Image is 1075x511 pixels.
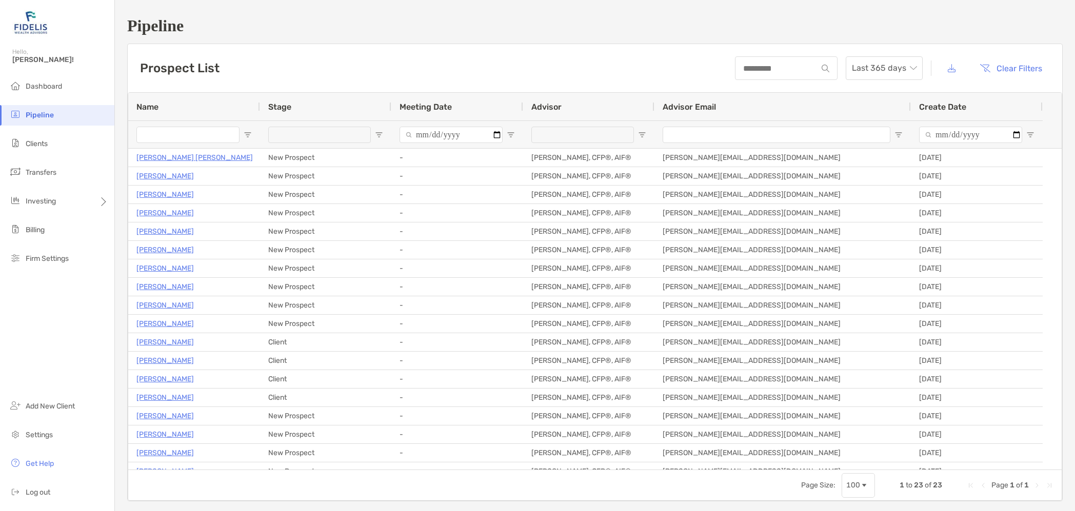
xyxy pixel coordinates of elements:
div: [DATE] [911,204,1043,222]
div: [PERSON_NAME][EMAIL_ADDRESS][DOMAIN_NAME] [654,370,911,388]
div: New Prospect [260,241,391,259]
p: [PERSON_NAME] [136,373,194,385]
div: [PERSON_NAME], CFP®, AIF® [523,315,654,333]
div: [PERSON_NAME][EMAIL_ADDRESS][DOMAIN_NAME] [654,389,911,406]
p: [PERSON_NAME] [136,428,194,441]
img: transfers icon [9,166,22,178]
div: Previous Page [979,481,987,489]
img: get-help icon [9,457,22,469]
div: Page Size: [801,481,835,489]
input: Create Date Filter Input [919,127,1022,143]
span: of [925,481,931,489]
div: [PERSON_NAME][EMAIL_ADDRESS][DOMAIN_NAME] [654,352,911,370]
div: Client [260,370,391,388]
img: clients icon [9,137,22,149]
div: [DATE] [911,462,1043,480]
div: - [391,259,523,277]
div: Page Size [842,473,875,498]
span: of [1016,481,1023,489]
a: [PERSON_NAME] [136,243,194,256]
a: [PERSON_NAME] [136,336,194,349]
span: Advisor [531,102,562,112]
div: [PERSON_NAME][EMAIL_ADDRESS][DOMAIN_NAME] [654,186,911,203]
a: [PERSON_NAME] [136,410,194,422]
div: [PERSON_NAME][EMAIL_ADDRESS][DOMAIN_NAME] [654,241,911,259]
div: [DATE] [911,407,1043,425]
span: Name [136,102,158,112]
div: [DATE] [911,259,1043,277]
div: [PERSON_NAME], CFP®, AIF® [523,278,654,296]
div: First Page [967,481,975,489]
button: Open Filter Menu [1026,131,1034,139]
span: to [906,481,912,489]
div: - [391,444,523,462]
a: [PERSON_NAME] [136,262,194,275]
a: [PERSON_NAME] [136,299,194,312]
div: - [391,425,523,443]
input: Meeting Date Filter Input [400,127,503,143]
div: [DATE] [911,370,1043,388]
span: 1 [900,481,904,489]
div: [DATE] [911,333,1043,351]
span: Billing [26,226,45,234]
span: Clients [26,139,48,148]
img: dashboard icon [9,79,22,92]
div: - [391,149,523,167]
a: [PERSON_NAME] [136,280,194,293]
input: Advisor Email Filter Input [663,127,890,143]
div: [PERSON_NAME], CFP®, AIF® [523,204,654,222]
div: Client [260,389,391,406]
div: [PERSON_NAME], CFP®, AIF® [523,259,654,277]
div: [PERSON_NAME][EMAIL_ADDRESS][DOMAIN_NAME] [654,333,911,351]
p: [PERSON_NAME] [136,170,194,182]
div: - [391,370,523,388]
div: [PERSON_NAME], CFP®, AIF® [523,333,654,351]
div: [DATE] [911,186,1043,203]
img: billing icon [9,223,22,235]
div: - [391,333,523,351]
span: Settings [26,431,53,439]
a: [PERSON_NAME] [136,446,194,459]
div: [PERSON_NAME][EMAIL_ADDRESS][DOMAIN_NAME] [654,149,911,167]
h1: Pipeline [127,16,1063,35]
a: [PERSON_NAME] [136,354,194,367]
div: [PERSON_NAME], CFP®, AIF® [523,462,654,480]
span: Pipeline [26,111,54,119]
div: [PERSON_NAME], CFP®, AIF® [523,352,654,370]
a: [PERSON_NAME] [136,207,194,219]
h3: Prospect List [140,61,220,75]
span: 23 [914,481,923,489]
span: [PERSON_NAME]! [12,55,108,64]
a: [PERSON_NAME] [136,188,194,201]
div: [PERSON_NAME][EMAIL_ADDRESS][DOMAIN_NAME] [654,296,911,314]
button: Open Filter Menu [507,131,515,139]
div: - [391,407,523,425]
div: New Prospect [260,222,391,240]
div: [PERSON_NAME], CFP®, AIF® [523,425,654,443]
span: 1 [1010,481,1014,489]
div: New Prospect [260,204,391,222]
img: add_new_client icon [9,399,22,412]
span: Get Help [26,459,54,468]
button: Open Filter Menu [244,131,252,139]
a: [PERSON_NAME] [136,465,194,478]
div: [PERSON_NAME][EMAIL_ADDRESS][DOMAIN_NAME] [654,222,911,240]
div: New Prospect [260,425,391,443]
span: Log out [26,488,50,497]
span: Page [991,481,1008,489]
div: - [391,222,523,240]
div: New Prospect [260,167,391,185]
span: Meeting Date [400,102,452,112]
div: [PERSON_NAME][EMAIL_ADDRESS][DOMAIN_NAME] [654,462,911,480]
div: [PERSON_NAME][EMAIL_ADDRESS][DOMAIN_NAME] [654,259,911,277]
div: [PERSON_NAME][EMAIL_ADDRESS][DOMAIN_NAME] [654,167,911,185]
span: Dashboard [26,82,62,91]
button: Clear Filters [972,57,1050,79]
div: Next Page [1033,481,1041,489]
div: - [391,204,523,222]
p: [PERSON_NAME] [136,391,194,404]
